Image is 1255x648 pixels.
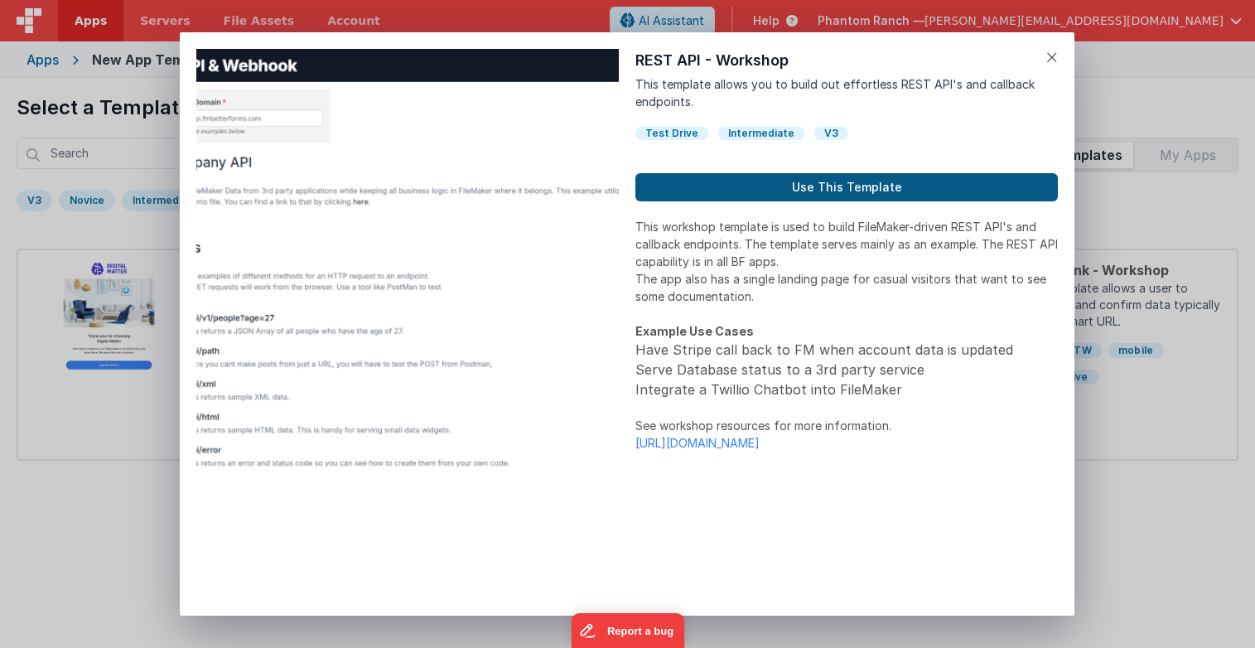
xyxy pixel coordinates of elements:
iframe: Marker.io feedback button [571,613,684,648]
a: [URL][DOMAIN_NAME] [635,436,760,450]
h1: REST API - Workshop [635,49,1058,72]
div: Intermediate [718,127,804,140]
p: See workshop resources for more information. [635,417,1058,434]
button: Use This Template [635,173,1058,201]
p: This template allows you to build out effortless REST API's and callback endpoints. [635,75,1058,110]
li: Integrate a Twillio Chatbot into FileMaker [635,380,1058,399]
div: V3 [814,127,848,140]
li: Serve Database status to a 3rd party service [635,360,1058,380]
div: Test Drive [635,127,708,140]
li: Have Stripe call back to FM when account data is updated [635,340,1058,360]
p: This workshop template is used to build FileMaker-driven REST API's and callback endpoints. The t... [635,218,1058,270]
strong: Example Use Cases [635,324,754,338]
p: The app also has a single landing page for casual visitors that want to see some documentation. [635,270,1058,305]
